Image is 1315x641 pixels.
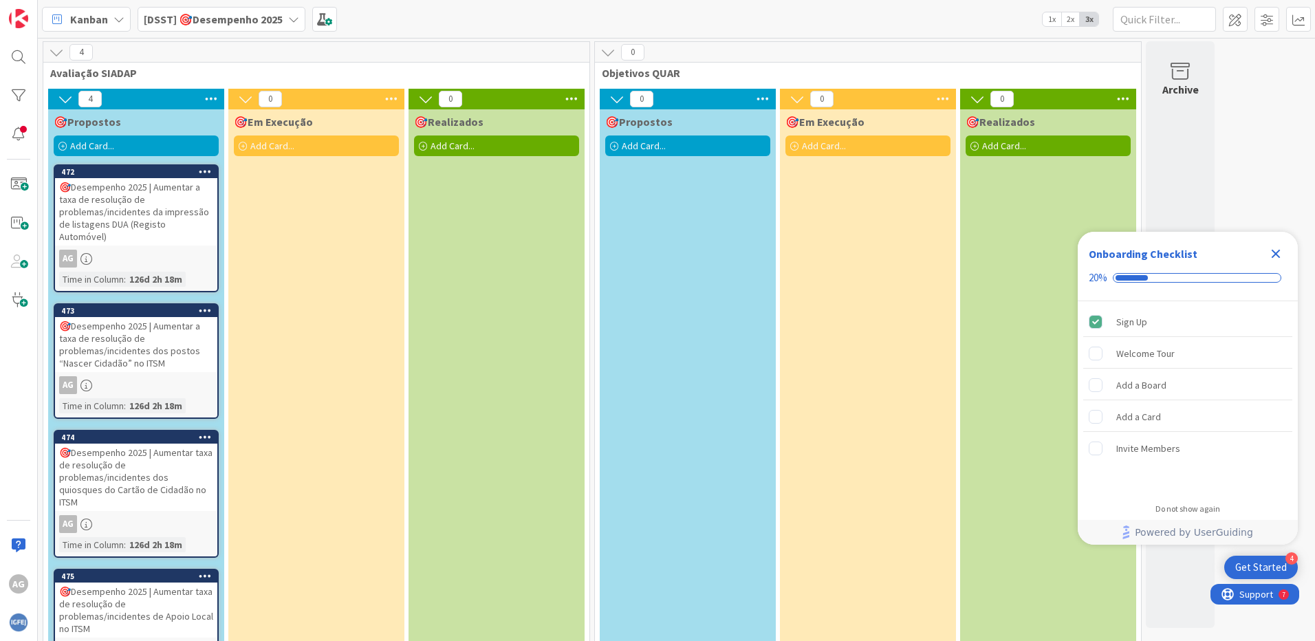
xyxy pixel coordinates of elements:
div: Open Get Started checklist, remaining modules: 4 [1224,556,1298,579]
div: 🎯Desempenho 2025 | Aumentar taxa de resolução de problemas/incidentes dos quiosques do Cartão de ... [55,444,217,511]
span: Add Card... [622,140,666,152]
div: 🎯Desempenho 2025 | Aumentar a taxa de resolução de problemas/incidentes da impressão de listagens... [55,178,217,246]
div: Checklist items [1078,301,1298,495]
div: 474🎯Desempenho 2025 | Aumentar taxa de resolução de problemas/incidentes dos quiosques do Cartão ... [55,431,217,511]
span: 🎯Propostos [54,115,121,129]
div: Add a Card [1116,409,1161,425]
span: Add Card... [431,140,475,152]
span: 0 [630,91,653,107]
span: Add Card... [70,140,114,152]
img: Visit kanbanzone.com [9,9,28,28]
div: Checklist progress: 20% [1089,272,1287,284]
img: avatar [9,613,28,632]
span: Add Card... [250,140,294,152]
span: 0 [259,91,282,107]
span: : [124,537,126,552]
div: Sign Up is complete. [1083,307,1292,337]
a: 472🎯Desempenho 2025 | Aumentar a taxa de resolução de problemas/incidentes da impressão de listag... [54,164,219,292]
div: 472 [55,166,217,178]
div: Add a Board is incomplete. [1083,370,1292,400]
div: 472 [61,167,217,177]
span: : [124,272,126,287]
span: Powered by UserGuiding [1135,524,1253,541]
b: [DSST] 🎯Desempenho 2025 [144,12,283,26]
span: 3x [1080,12,1098,26]
div: 474 [55,431,217,444]
span: 4 [78,91,102,107]
div: 473 [55,305,217,317]
div: Footer [1078,520,1298,545]
div: Time in Column [59,398,124,413]
div: Add a Board [1116,377,1166,393]
span: Avaliação SIADAP [50,66,572,80]
span: 🎯Realizados [414,115,483,129]
div: 4 [1285,552,1298,565]
div: AG [59,250,77,268]
div: 475 [61,572,217,581]
div: Onboarding Checklist [1089,246,1197,262]
span: 2x [1061,12,1080,26]
div: 20% [1089,272,1107,284]
div: Do not show again [1155,503,1220,514]
div: Invite Members [1116,440,1180,457]
div: Sign Up [1116,314,1147,330]
a: Powered by UserGuiding [1085,520,1291,545]
div: AG [59,376,77,394]
div: 472🎯Desempenho 2025 | Aumentar a taxa de resolução de problemas/incidentes da impressão de listag... [55,166,217,246]
input: Quick Filter... [1113,7,1216,32]
span: 🎯Propostos [605,115,673,129]
div: 473 [61,306,217,316]
span: 0 [621,44,644,61]
div: Welcome Tour is incomplete. [1083,338,1292,369]
a: 474🎯Desempenho 2025 | Aumentar taxa de resolução de problemas/incidentes dos quiosques do Cartão ... [54,430,219,558]
div: AG [9,574,28,594]
span: Add Card... [802,140,846,152]
div: 473🎯Desempenho 2025 | Aumentar a taxa de resolução de problemas/incidentes dos postos “Nascer Cid... [55,305,217,372]
div: Invite Members is incomplete. [1083,433,1292,464]
div: 126d 2h 18m [126,537,186,552]
div: 475 [55,570,217,583]
div: 🎯Desempenho 2025 | Aumentar taxa de resolução de problemas/incidentes de Apoio Local no ITSM [55,583,217,638]
div: 🎯Desempenho 2025 | Aumentar a taxa de resolução de problemas/incidentes dos postos “Nascer Cidadã... [55,317,217,372]
div: Checklist Container [1078,232,1298,545]
div: 126d 2h 18m [126,398,186,413]
div: AG [59,515,77,533]
div: Welcome Tour [1116,345,1175,362]
span: Add Card... [982,140,1026,152]
span: 1x [1043,12,1061,26]
span: 🎯Realizados [966,115,1035,129]
div: Add a Card is incomplete. [1083,402,1292,432]
div: Get Started [1235,561,1287,574]
span: 0 [439,91,462,107]
div: AG [55,250,217,268]
div: 474 [61,433,217,442]
div: Archive [1162,81,1199,98]
div: AG [55,376,217,394]
div: Time in Column [59,537,124,552]
span: Kanban [70,11,108,28]
span: Support [29,2,63,19]
span: 🎯Em Execução [234,115,313,129]
div: AG [55,515,217,533]
span: 4 [69,44,93,61]
span: 0 [990,91,1014,107]
span: : [124,398,126,413]
span: 🎯Em Execução [785,115,865,129]
div: 126d 2h 18m [126,272,186,287]
div: 7 [72,6,75,17]
a: 473🎯Desempenho 2025 | Aumentar a taxa de resolução de problemas/incidentes dos postos “Nascer Cid... [54,303,219,419]
span: Objetivos QUAR [602,66,1124,80]
span: 0 [810,91,834,107]
div: Time in Column [59,272,124,287]
div: Close Checklist [1265,243,1287,265]
div: 475🎯Desempenho 2025 | Aumentar taxa de resolução de problemas/incidentes de Apoio Local no ITSM [55,570,217,638]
